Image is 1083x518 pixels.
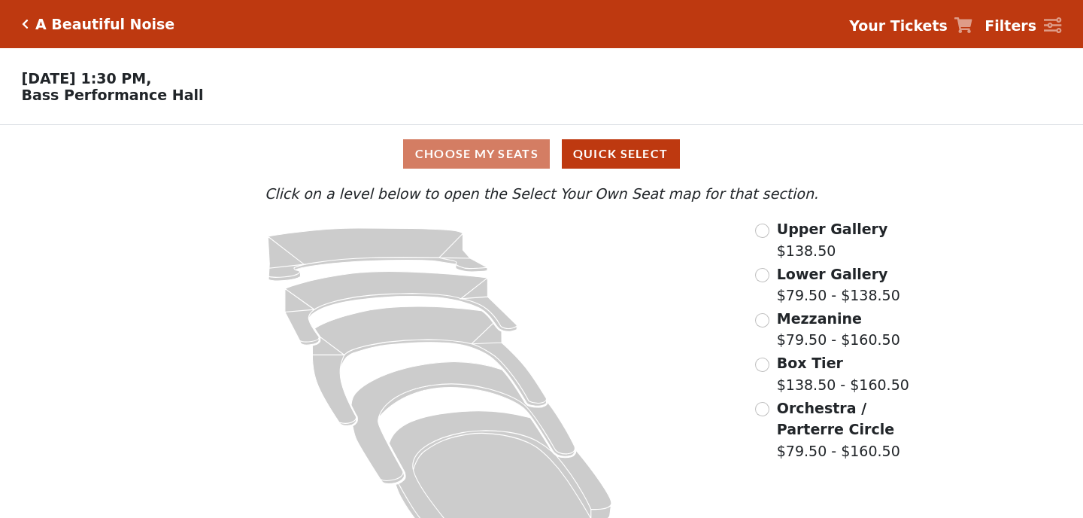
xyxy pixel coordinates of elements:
[777,355,843,371] span: Box Tier
[777,218,888,261] label: $138.50
[777,400,894,438] span: Orchestra / Parterre Circle
[777,398,937,462] label: $79.50 - $160.50
[268,228,487,281] path: Upper Gallery - Seats Available: 250
[777,308,900,351] label: $79.50 - $160.50
[777,264,900,306] label: $79.50 - $138.50
[777,310,862,327] span: Mezzanine
[777,266,888,282] span: Lower Gallery
[146,183,937,205] p: Click on a level below to open the Select Your Own Seat map for that section.
[35,16,174,33] h5: A Beautiful Noise
[777,352,909,395] label: $138.50 - $160.50
[984,15,1061,37] a: Filters
[285,272,517,346] path: Lower Gallery - Seats Available: 26
[849,17,948,34] strong: Your Tickets
[777,221,888,237] span: Upper Gallery
[984,17,1036,34] strong: Filters
[562,139,680,169] button: Quick Select
[849,15,972,37] a: Your Tickets
[22,19,29,29] a: Click here to go back to filters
